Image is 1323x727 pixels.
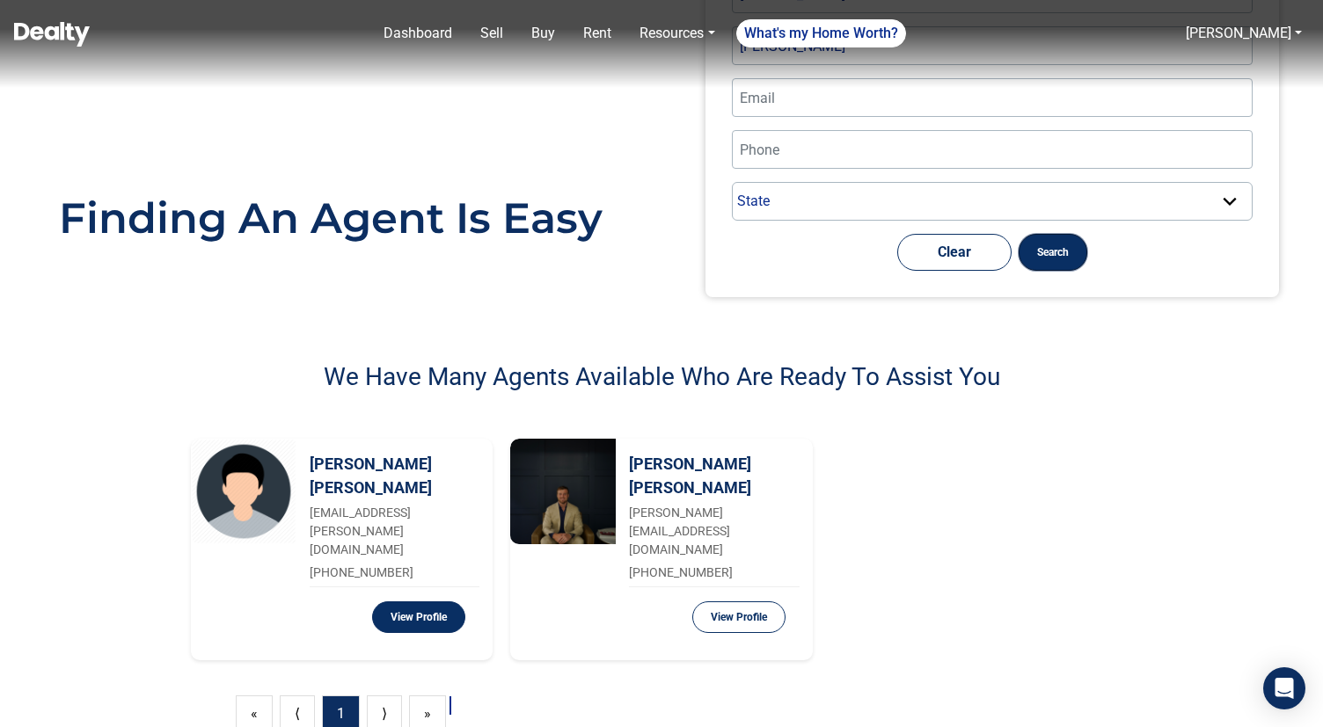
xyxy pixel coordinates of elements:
[14,22,90,47] img: Dealty - Buy, Sell & Rent Homes
[310,504,479,559] div: [EMAIL_ADDRESS][PERSON_NAME][DOMAIN_NAME]
[510,439,616,544] img: David Leach
[1019,234,1087,271] button: Search
[732,130,1253,169] input: Phone
[376,16,459,51] a: Dashboard
[1263,667,1305,709] div: Open Intercom Messenger
[629,563,799,582] div: [PHONE_NUMBER]
[310,563,479,582] div: [PHONE_NUMBER]
[897,234,1012,271] button: Clear
[629,452,799,499] div: [PERSON_NAME] [PERSON_NAME]
[524,16,562,51] a: Buy
[736,19,906,47] a: What's my Home Worth?
[1186,25,1291,41] a: [PERSON_NAME]
[692,601,786,633] button: View Profile
[372,601,465,633] button: View Profile
[1179,16,1309,51] a: [PERSON_NAME]
[44,186,618,250] p: Finding An Agent Is Easy
[632,16,721,51] a: Resources
[310,452,479,499] div: [PERSON_NAME] [PERSON_NAME]
[732,78,1253,117] input: Email
[576,16,618,51] a: Rent
[473,16,510,51] a: Sell
[173,359,1150,396] p: We Have Many Agents Available Who Are Ready To Assist You
[191,439,296,544] img: David Leach
[629,504,799,559] div: [PERSON_NAME][EMAIL_ADDRESS][DOMAIN_NAME]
